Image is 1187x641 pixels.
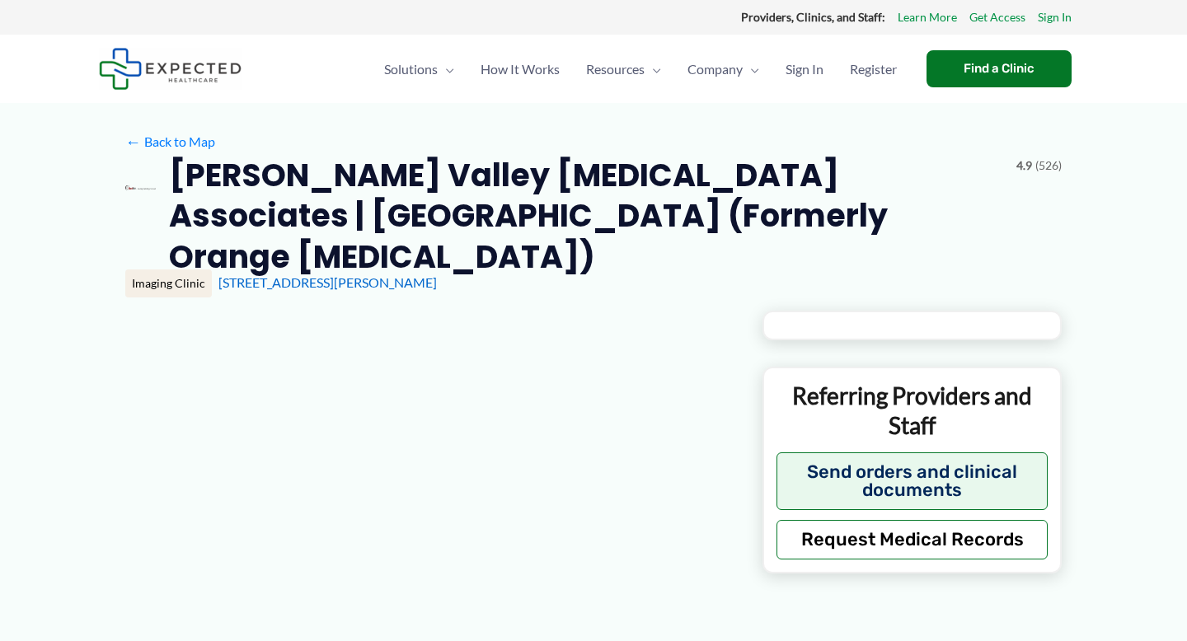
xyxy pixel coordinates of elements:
a: ResourcesMenu Toggle [573,40,674,98]
a: CompanyMenu Toggle [674,40,772,98]
span: (526) [1035,155,1062,176]
span: 4.9 [1016,155,1032,176]
a: Sign In [1038,7,1072,28]
span: Menu Toggle [743,40,759,98]
p: Referring Providers and Staff [776,381,1048,441]
span: Solutions [384,40,438,98]
a: Sign In [772,40,837,98]
span: ← [125,133,141,149]
a: Learn More [898,7,957,28]
a: [STREET_ADDRESS][PERSON_NAME] [218,274,437,290]
button: Request Medical Records [776,520,1048,559]
strong: Providers, Clinics, and Staff: [741,10,885,24]
a: ←Back to Map [125,129,215,154]
a: SolutionsMenu Toggle [371,40,467,98]
a: Get Access [969,7,1025,28]
span: Register [850,40,897,98]
span: How It Works [481,40,560,98]
span: Menu Toggle [438,40,454,98]
a: Register [837,40,910,98]
span: Company [687,40,743,98]
a: How It Works [467,40,573,98]
button: Send orders and clinical documents [776,452,1048,510]
a: Find a Clinic [927,50,1072,87]
span: Resources [586,40,645,98]
h2: [PERSON_NAME] Valley [MEDICAL_DATA] Associates | [GEOGRAPHIC_DATA] (Formerly Orange [MEDICAL_DATA]) [169,155,1003,277]
span: Menu Toggle [645,40,661,98]
div: Imaging Clinic [125,269,212,297]
img: Expected Healthcare Logo - side, dark font, small [99,48,242,90]
span: Sign In [786,40,823,98]
nav: Primary Site Navigation [371,40,910,98]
